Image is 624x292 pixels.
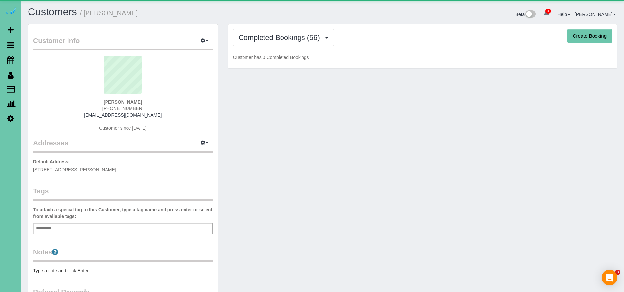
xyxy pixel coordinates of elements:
[33,186,213,201] legend: Tags
[33,206,213,220] label: To attach a special tag to this Customer, type a tag name and press enter or select from availabl...
[233,54,612,61] p: Customer has 0 Completed Bookings
[28,6,77,18] a: Customers
[545,9,551,14] span: 4
[84,112,162,118] a: [EMAIL_ADDRESS][DOMAIN_NAME]
[33,267,213,274] pre: Type a note and click Enter
[80,10,138,17] small: / [PERSON_NAME]
[4,7,17,16] img: Automaid Logo
[33,158,70,165] label: Default Address:
[557,12,570,17] a: Help
[104,99,142,105] strong: [PERSON_NAME]
[33,36,213,50] legend: Customer Info
[516,12,536,17] a: Beta
[99,126,146,131] span: Customer since [DATE]
[102,106,144,111] span: [PHONE_NUMBER]
[567,29,612,43] button: Create Booking
[233,29,334,46] button: Completed Bookings (56)
[525,10,536,19] img: New interface
[602,270,617,285] div: Open Intercom Messenger
[615,270,620,275] span: 3
[239,33,323,42] span: Completed Bookings (56)
[33,167,116,172] span: [STREET_ADDRESS][PERSON_NAME]
[33,247,213,262] legend: Notes
[575,12,616,17] a: [PERSON_NAME]
[540,7,553,21] a: 4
